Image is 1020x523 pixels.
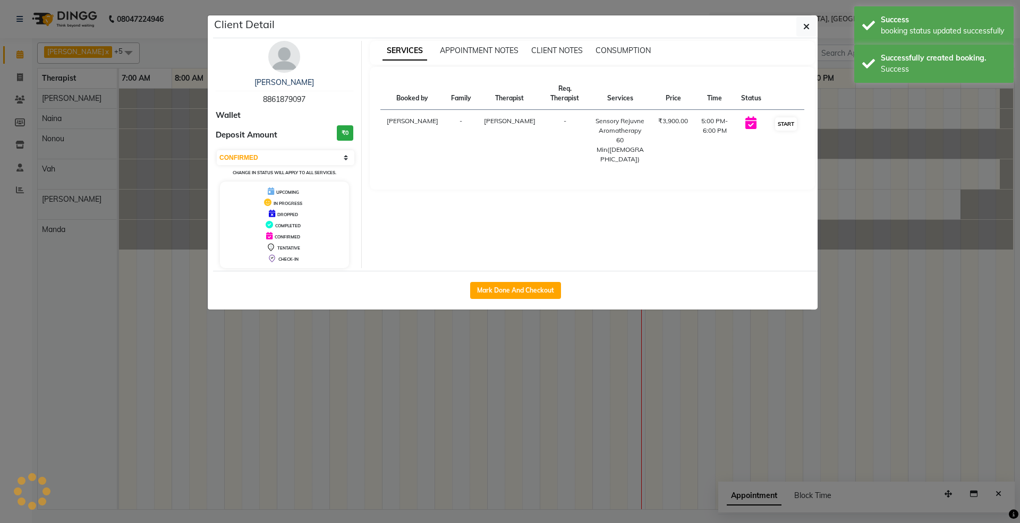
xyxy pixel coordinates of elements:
[588,78,652,110] th: Services
[694,78,735,110] th: Time
[277,245,300,251] span: TENTATIVE
[596,46,651,55] span: CONSUMPTION
[277,212,298,217] span: DROPPED
[594,116,645,164] div: Sensory Rejuvne Aromatherapy 60 Min([DEMOGRAPHIC_DATA])
[275,223,301,228] span: COMPLETED
[775,117,797,131] button: START
[470,282,561,299] button: Mark Done And Checkout
[216,129,277,141] span: Deposit Amount
[445,78,478,110] th: Family
[263,95,305,104] span: 8861879097
[881,64,1006,75] div: Success
[440,46,518,55] span: APPOINTMENT NOTES
[216,109,241,122] span: Wallet
[268,41,300,73] img: avatar
[278,256,299,262] span: CHECK-IN
[276,190,299,195] span: UPCOMING
[274,201,302,206] span: IN PROGRESS
[694,110,735,171] td: 5:00 PM-6:00 PM
[380,78,445,110] th: Booked by
[382,41,427,61] span: SERVICES
[337,125,353,141] h3: ₹0
[275,234,300,239] span: CONFIRMED
[542,110,589,171] td: -
[478,78,542,110] th: Therapist
[233,170,336,175] small: Change in status will apply to all services.
[214,16,275,32] h5: Client Detail
[531,46,583,55] span: CLIENT NOTES
[445,110,478,171] td: -
[735,78,768,110] th: Status
[881,25,1006,37] div: booking status updated successfully
[658,116,688,126] div: ₹3,900.00
[484,117,535,125] span: [PERSON_NAME]
[881,53,1006,64] div: Successfully created booking.
[254,78,314,87] a: [PERSON_NAME]
[380,110,445,171] td: [PERSON_NAME]
[881,14,1006,25] div: Success
[652,78,694,110] th: Price
[542,78,589,110] th: Req. Therapist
